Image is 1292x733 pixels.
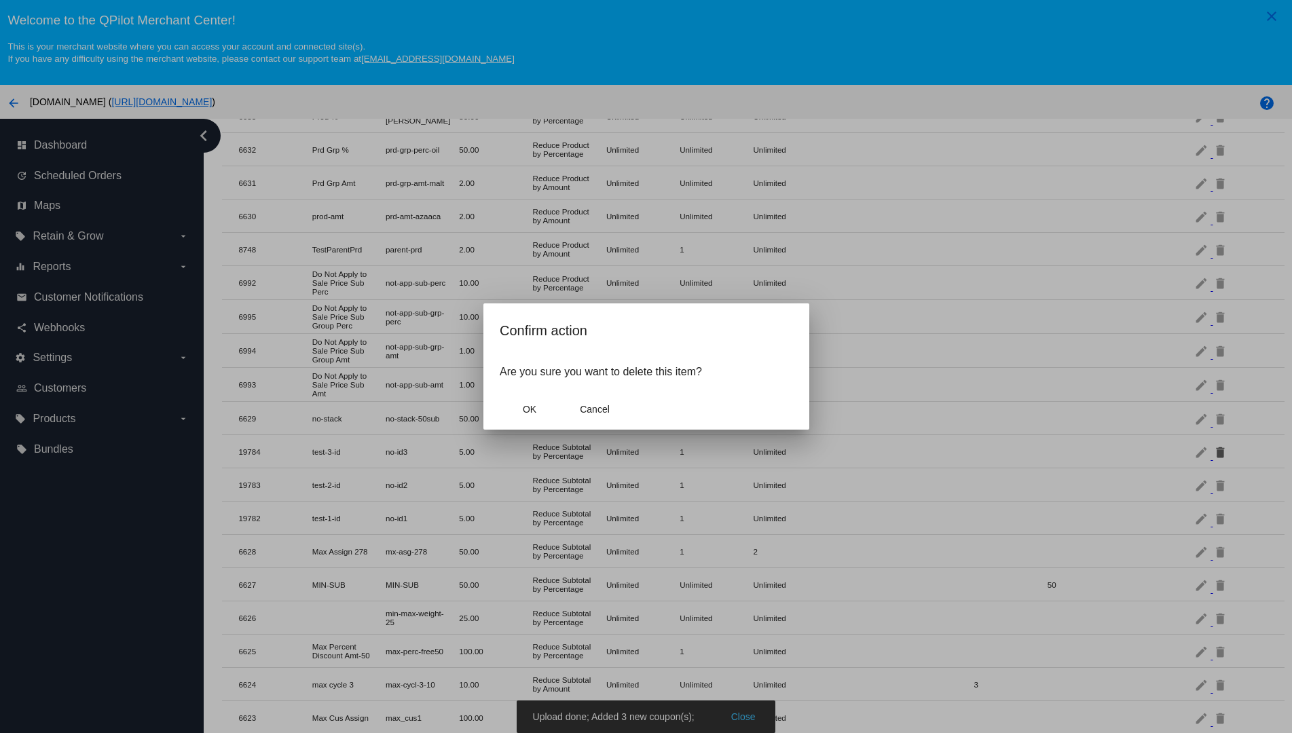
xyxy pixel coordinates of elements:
span: Cancel [580,404,610,415]
p: Are you sure you want to delete this item? [500,366,793,378]
button: Close dialog [565,397,625,421]
span: OK [522,404,536,415]
button: Close dialog [500,397,559,421]
h2: Confirm action [500,320,793,341]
